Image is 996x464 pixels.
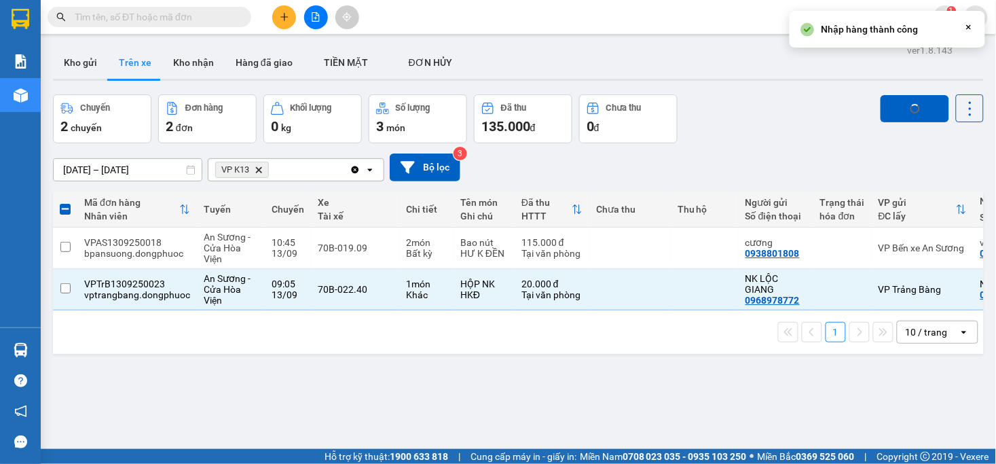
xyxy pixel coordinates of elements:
[406,279,447,289] div: 1 món
[221,164,249,175] span: VP K13
[185,103,223,113] div: Đơn hàng
[458,449,460,464] span: |
[107,7,186,19] strong: ĐỒNG PHƯỚC
[481,118,530,135] span: 135.000
[291,103,332,113] div: Khối lượng
[5,8,65,68] img: logo
[826,322,846,342] button: 1
[750,454,754,459] span: ⚪️
[521,248,583,259] div: Tại văn phòng
[84,211,179,221] div: Nhân viên
[14,54,28,69] img: solution-icon
[84,248,190,259] div: bpansuong.dongphuoc
[745,197,807,208] div: Người gửi
[281,122,291,133] span: kg
[460,279,508,289] div: HỘP NK
[84,237,190,248] div: VPAS1309250018
[272,163,273,177] input: Selected VP K13.
[204,232,251,264] span: An Sương - Cửa Hòa Viện
[745,273,807,295] div: NK LỘC GIANG
[54,159,202,181] input: Select a date range.
[14,435,27,448] span: message
[471,449,576,464] span: Cung cấp máy in - giấy in:
[921,452,930,461] span: copyright
[37,73,166,84] span: -----------------------------------------
[71,122,102,133] span: chuyến
[80,103,110,113] div: Chuyến
[678,204,732,215] div: Thu hộ
[596,204,664,215] div: Chưa thu
[460,248,508,259] div: HƯ K ĐỀN
[84,279,190,289] div: VPTrB1309250023
[745,248,800,259] div: 0938801808
[4,99,83,107] span: In ngày:
[949,6,954,16] span: 1
[107,60,166,69] span: Hotline: 19001152
[369,94,467,143] button: Số lượng3món
[390,154,460,181] button: Bộ lọc
[30,99,83,107] span: 09:43:24 [DATE]
[324,57,368,68] span: TIỀN MẶT
[906,325,948,339] div: 10 / trang
[623,451,747,462] strong: 0708 023 035 - 0935 103 250
[406,237,447,248] div: 2 món
[879,243,967,253] div: VP Bến xe An Sương
[460,289,508,300] div: HKĐ
[386,122,405,133] span: món
[826,8,934,25] span: pvk13.dongphuoc
[959,327,970,338] svg: open
[515,192,589,228] th: Toggle SortBy
[460,211,508,221] div: Ghi chú
[158,94,257,143] button: Đơn hàng2đơn
[376,118,384,135] span: 3
[406,289,447,300] div: Khác
[822,22,919,37] div: Nhập hàng thành công
[68,86,147,96] span: VPK131309250004
[460,237,508,248] div: Bao nút
[304,5,328,29] button: file-add
[84,197,179,208] div: Mã đơn hàng
[108,46,162,79] button: Trên xe
[272,5,296,29] button: plus
[56,12,66,22] span: search
[255,166,263,174] svg: Delete
[879,284,967,295] div: VP Trảng Bàng
[409,57,452,68] span: ĐƠN HỦY
[263,94,362,143] button: Khối lượng0kg
[521,279,583,289] div: 20.000 đ
[881,95,949,122] button: loading Nhập hàng
[14,405,27,418] span: notification
[594,122,600,133] span: đ
[820,211,865,221] div: hóa đơn
[318,197,392,208] div: Xe
[350,164,361,175] svg: Clear all
[745,211,807,221] div: Số điện thoại
[225,46,303,79] button: Hàng đã giao
[4,88,147,96] span: [PERSON_NAME]:
[318,243,392,253] div: 70B-019.09
[879,197,956,208] div: VP gửi
[335,5,359,29] button: aim
[215,162,269,178] span: VP K13, close by backspace
[75,10,235,24] input: Tìm tên, số ĐT hoặc mã đơn
[758,449,855,464] span: Miền Bắc
[521,197,572,208] div: Đã thu
[272,204,304,215] div: Chuyến
[745,295,800,306] div: 0968978772
[77,192,197,228] th: Toggle SortBy
[60,118,68,135] span: 2
[176,122,193,133] span: đơn
[396,103,430,113] div: Số lượng
[14,374,27,387] span: question-circle
[587,118,594,135] span: 0
[406,248,447,259] div: Bất kỳ
[879,211,956,221] div: ĐC lấy
[342,12,352,22] span: aim
[365,164,375,175] svg: open
[162,46,225,79] button: Kho nhận
[606,103,642,113] div: Chưa thu
[280,12,289,22] span: plus
[53,94,151,143] button: Chuyến2chuyến
[745,237,807,248] div: cương
[820,197,865,208] div: Trạng thái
